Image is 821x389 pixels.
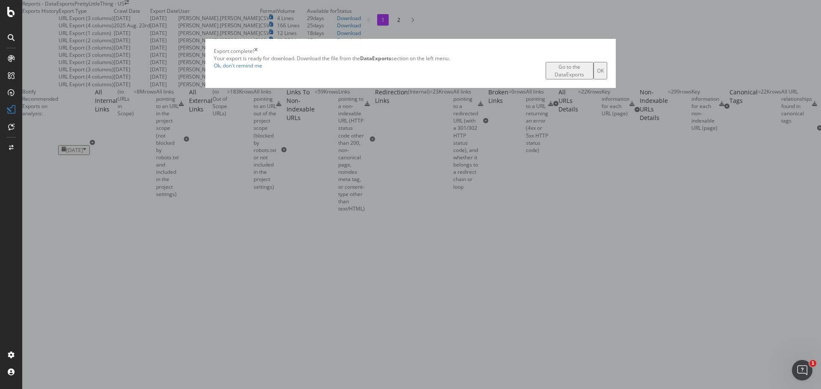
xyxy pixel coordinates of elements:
[809,360,816,367] span: 1
[205,39,616,88] div: modal
[594,62,607,79] button: OK
[546,62,594,79] button: Go to the DataExports
[360,55,450,62] span: section on the left menu.
[214,55,607,62] div: Your export is ready for download. Download the file from the
[792,360,812,380] iframe: Intercom live chat
[549,63,590,78] div: Go to the DataExports
[214,47,254,55] div: Export complete!
[597,67,604,74] div: OK
[214,62,262,69] a: Ok, don't remind me
[360,55,391,62] strong: DataExports
[254,47,258,55] div: times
